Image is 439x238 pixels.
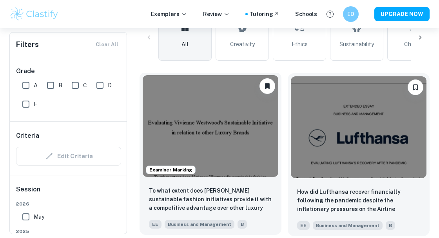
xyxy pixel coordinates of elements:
p: To what extent does Vivienne Westwood's sustainable fashion initiatives provide it with a competi... [149,186,272,213]
img: Business and Management EE example thumbnail: To what extent does Vivienne Westwood's [143,75,278,177]
button: UPGRADE NOW [374,7,430,21]
p: Review [203,10,230,18]
span: Examiner Marking [146,166,195,173]
span: Ethics [292,40,308,49]
span: A [34,81,38,90]
p: Exemplars [151,10,187,18]
a: Examiner MarkingUnbookmarkTo what extent does Vivienne Westwood's sustainable fashion initiatives... [140,73,281,236]
span: Change [404,40,424,49]
span: Business and Management [313,221,383,230]
img: Business and Management EE example thumbnail: How did Lufthansa recover financially fo [291,76,426,178]
span: B [58,81,62,90]
button: Bookmark [408,79,423,95]
span: Creativity [230,40,255,49]
span: All [181,40,189,49]
span: EE [297,221,310,230]
span: B [386,221,395,230]
span: EE [149,220,161,229]
span: 2026 [16,200,121,207]
span: Business and Management [165,220,234,229]
h6: Filters [16,39,39,50]
a: Tutoring [249,10,279,18]
span: 2025 [16,228,121,235]
span: E [34,100,37,108]
img: Clastify logo [9,6,59,22]
span: C [83,81,87,90]
a: BookmarkHow did Lufthansa recover financially following the pandemic despite the inflationary pre... [288,73,430,236]
button: Help and Feedback [323,7,337,21]
span: Sustainability [339,40,374,49]
h6: Criteria [16,131,39,141]
a: Schools [295,10,317,18]
button: ED [343,6,359,22]
h6: Session [16,185,121,200]
span: May [34,213,44,221]
div: Criteria filters are unavailable when searching by topic [16,147,121,166]
span: B [238,220,247,229]
button: Unbookmark [259,78,275,94]
h6: Grade [16,67,121,76]
p: How did Lufthansa recover financially following the pandemic despite the inflationary pressures o... [297,188,420,214]
h6: ED [346,10,356,18]
span: D [108,81,112,90]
